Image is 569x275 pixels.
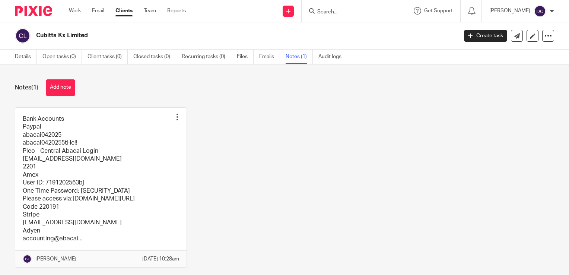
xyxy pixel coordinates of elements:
[133,50,176,64] a: Closed tasks (0)
[35,255,76,263] p: [PERSON_NAME]
[489,7,530,15] p: [PERSON_NAME]
[15,6,52,16] img: Pixie
[15,28,31,44] img: svg%3E
[23,255,32,263] img: svg%3E
[317,9,384,16] input: Search
[259,50,280,64] a: Emails
[92,7,104,15] a: Email
[464,30,507,42] a: Create task
[424,8,453,13] span: Get Support
[36,32,369,39] h2: Cubitts Kx Limited
[15,50,37,64] a: Details
[46,79,75,96] button: Add note
[167,7,186,15] a: Reports
[15,84,38,92] h1: Notes
[88,50,128,64] a: Client tasks (0)
[318,50,347,64] a: Audit logs
[142,255,179,263] p: [DATE] 10:28am
[534,5,546,17] img: svg%3E
[286,50,313,64] a: Notes (1)
[115,7,133,15] a: Clients
[182,50,231,64] a: Recurring tasks (0)
[237,50,254,64] a: Files
[42,50,82,64] a: Open tasks (0)
[31,85,38,91] span: (1)
[144,7,156,15] a: Team
[69,7,81,15] a: Work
